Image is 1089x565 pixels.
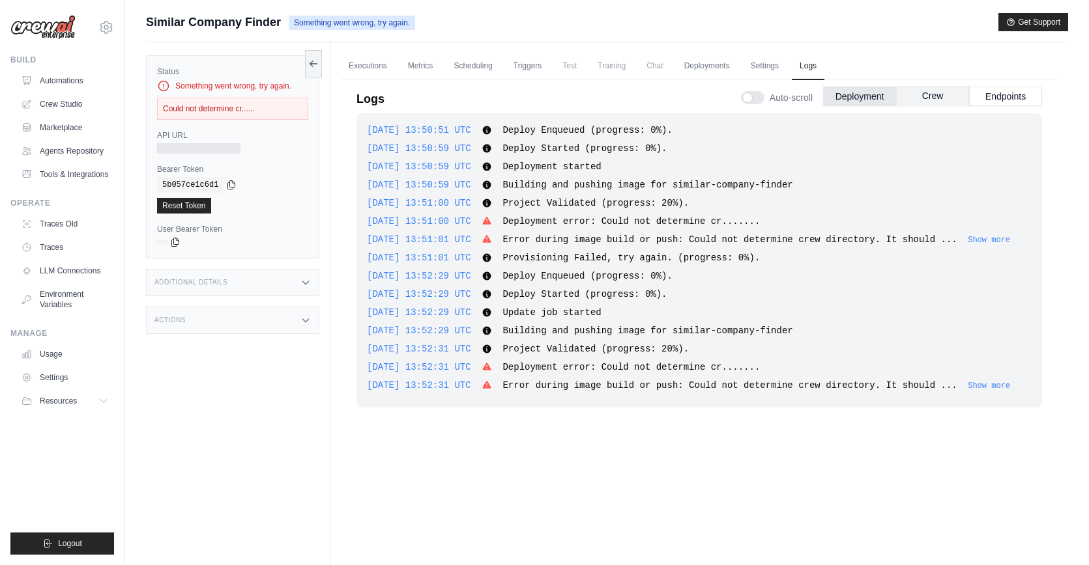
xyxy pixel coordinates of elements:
[356,90,385,108] p: Logs
[446,53,500,80] a: Scheduling
[823,87,896,106] button: Deployment
[367,143,471,154] span: [DATE] 13:50:59 UTC
[289,16,415,30] span: Something went wrong, try again.
[157,130,308,141] label: API URL
[157,66,308,77] label: Status
[367,289,471,299] span: [DATE] 13:52:29 UTC
[502,180,792,190] span: Building and pushing image for similar-company-finder
[157,198,211,214] a: Reset Token
[367,325,471,336] span: [DATE] 13:52:29 UTC
[146,13,281,31] span: Similar Company Finder
[367,307,471,318] span: [DATE] 13:52:29 UTC
[16,284,114,315] a: Environment Variables
[502,125,672,135] span: Deploy Enqueued (progress: 0%).
[998,13,1068,31] button: Get Support
[16,391,114,411] button: Resources
[10,328,114,338] div: Manage
[792,53,824,80] a: Logs
[367,198,471,208] span: [DATE] 13:51:00 UTC
[154,316,186,324] h3: Actions
[502,325,792,336] span: Building and pushing image for similar-company-finder
[367,253,471,263] span: [DATE] 13:51:01 UTC
[367,161,471,172] span: [DATE] 13:50:59 UTC
[157,224,308,234] label: User Bearer Token
[502,216,760,227] span: Deployment error: Could not determine cr.......
[502,234,957,245] span: Error during image build or push: Could not determine crew directory. It should ...
[367,180,471,190] span: [DATE] 13:50:59 UTC
[367,344,471,354] span: [DATE] 13:52:31 UTC
[502,380,957,391] span: Error during image build or push: Could not determine crew directory. It should ...
[16,214,114,234] a: Traces Old
[157,164,308,174] label: Bearer Token
[502,198,689,208] span: Project Validated (progress: 20%).
[58,538,82,549] span: Logout
[157,79,308,92] div: Something went wrong, try again.
[502,307,601,318] span: Update job started
[10,532,114,555] button: Logout
[16,164,114,185] a: Tools & Integrations
[16,260,114,281] a: LLM Connections
[1024,503,1089,565] iframe: Chat Widget
[16,70,114,91] a: Automations
[367,216,471,227] span: [DATE] 13:51:00 UTC
[157,98,308,120] div: Could not determine cr......
[968,381,1010,391] button: Show more
[502,344,689,354] span: Project Validated (progress: 20%).
[555,53,585,79] span: Test
[16,344,114,365] a: Usage
[968,235,1010,245] button: Show more
[896,86,969,105] button: Crew
[590,53,633,79] span: Training is not available until the deployment is complete
[770,91,813,104] span: Auto-scroll
[341,53,395,80] a: Executions
[367,362,471,372] span: [DATE] 13:52:31 UTC
[502,362,760,372] span: Deployment error: Could not determine cr.......
[16,141,114,161] a: Agents Repository
[969,87,1042,106] button: Endpoints
[40,396,77,406] span: Resources
[10,55,114,65] div: Build
[639,53,671,79] span: Chat is not available until the deployment is complete
[502,271,672,281] span: Deploy Enqueued (progress: 0%).
[502,161,601,172] span: Deployment started
[16,117,114,138] a: Marketplace
[743,53,787,80] a: Settings
[157,177,224,193] code: 5b057ce1c6d1
[10,15,76,40] img: Logo
[502,143,667,154] span: Deploy Started (progress: 0%).
[400,53,441,80] a: Metrics
[16,237,114,258] a: Traces
[676,53,738,80] a: Deployments
[506,53,550,80] a: Triggers
[16,94,114,115] a: Crew Studio
[16,367,114,388] a: Settings
[367,380,471,391] span: [DATE] 13:52:31 UTC
[154,279,227,286] h3: Additional Details
[367,125,471,135] span: [DATE] 13:50:51 UTC
[502,289,667,299] span: Deploy Started (progress: 0%).
[367,234,471,245] span: [DATE] 13:51:01 UTC
[367,271,471,281] span: [DATE] 13:52:29 UTC
[502,253,760,263] span: Provisioning Failed, try again. (progress: 0%).
[10,198,114,208] div: Operate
